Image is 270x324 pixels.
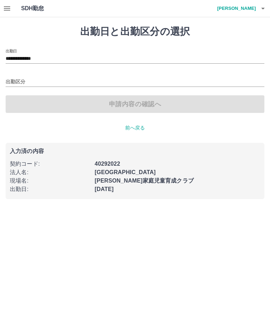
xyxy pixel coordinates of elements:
p: 法人名 : [10,168,90,177]
p: 前へ戻る [6,124,264,132]
p: 出勤日 : [10,185,90,193]
p: 入力済の内容 [10,148,260,154]
b: [GEOGRAPHIC_DATA] [95,169,156,175]
b: [DATE] [95,186,114,192]
b: [PERSON_NAME]家庭児童育成クラブ [95,178,194,184]
label: 出勤日 [6,48,17,53]
p: 契約コード : [10,160,90,168]
b: 40292022 [95,161,120,167]
p: 現場名 : [10,177,90,185]
h1: 出勤日と出勤区分の選択 [6,26,264,38]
